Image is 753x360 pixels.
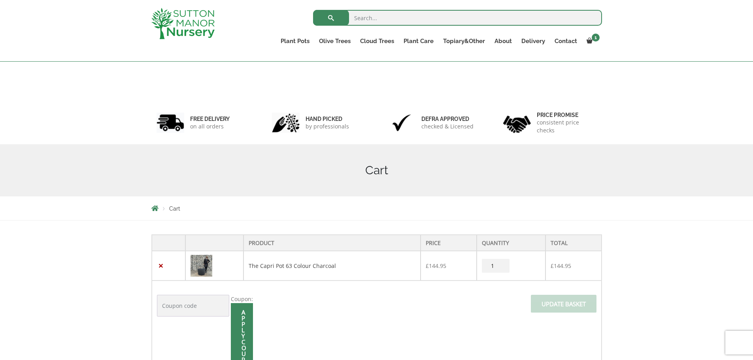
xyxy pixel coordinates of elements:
[426,262,446,270] bdi: 144.95
[421,115,474,123] h6: Defra approved
[421,235,477,251] th: Price
[249,262,336,270] a: The Capri Pot 63 Colour Charcoal
[503,111,531,135] img: 4.jpg
[243,235,421,251] th: Product
[531,295,596,313] input: Update basket
[272,113,300,133] img: 2.jpg
[157,113,184,133] img: 1.jpg
[399,36,438,47] a: Plant Care
[388,113,415,133] img: 3.jpg
[313,10,602,26] input: Search...
[426,262,429,270] span: £
[157,262,165,270] a: Remove this item
[231,295,253,303] label: Coupon:
[306,115,349,123] h6: hand picked
[582,36,602,47] a: 1
[438,36,490,47] a: Topiary&Other
[550,36,582,47] a: Contact
[592,34,600,41] span: 1
[477,235,545,251] th: Quantity
[355,36,399,47] a: Cloud Trees
[276,36,314,47] a: Plant Pots
[517,36,550,47] a: Delivery
[151,205,602,211] nav: Breadcrumbs
[157,295,229,317] input: Coupon code
[545,235,602,251] th: Total
[151,163,602,177] h1: Cart
[482,259,510,273] input: Product quantity
[169,205,180,212] span: Cart
[190,115,230,123] h6: FREE DELIVERY
[551,262,554,270] span: £
[490,36,517,47] a: About
[190,123,230,130] p: on all orders
[551,262,571,270] bdi: 144.95
[306,123,349,130] p: by professionals
[151,8,215,39] img: logo
[314,36,355,47] a: Olive Trees
[537,119,597,134] p: consistent price checks
[537,111,597,119] h6: Price promise
[191,255,212,277] img: Cart - IMG 3824 1
[421,123,474,130] p: checked & Licensed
